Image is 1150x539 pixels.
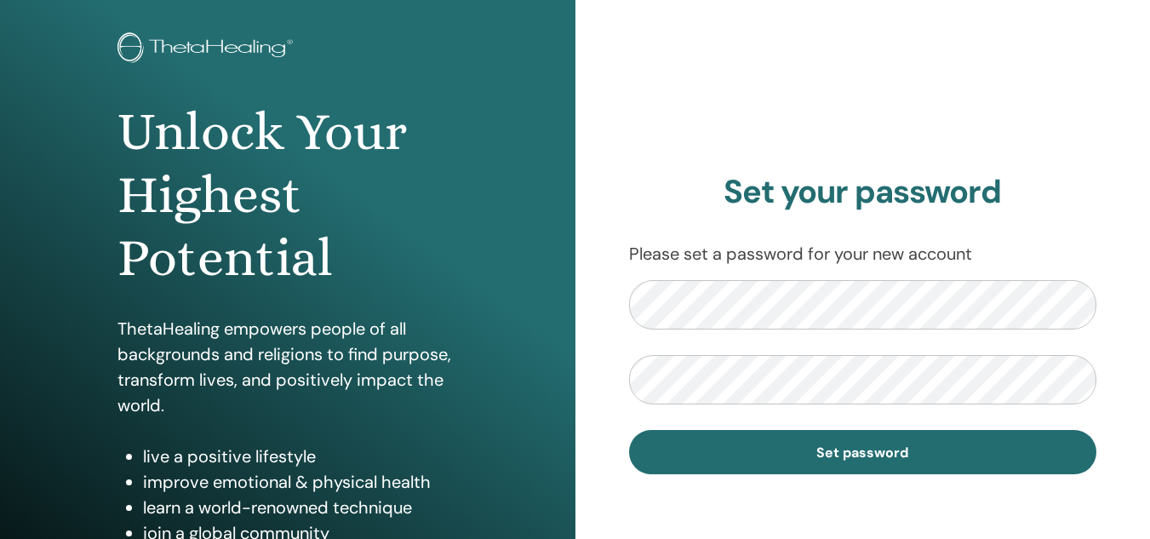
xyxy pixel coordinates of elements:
[629,241,1097,267] p: Please set a password for your new account
[117,100,458,290] h1: Unlock Your Highest Potential
[143,444,458,469] li: live a positive lifestyle
[117,316,458,418] p: ThetaHealing empowers people of all backgrounds and religions to find purpose, transform lives, a...
[143,495,458,520] li: learn a world-renowned technique
[816,444,908,462] span: Set password
[629,430,1097,474] button: Set password
[629,173,1097,212] h2: Set your password
[143,469,458,495] li: improve emotional & physical health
